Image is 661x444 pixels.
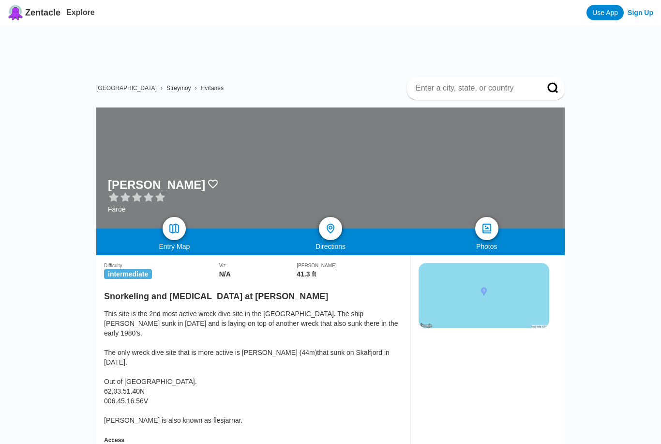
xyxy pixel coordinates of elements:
span: › [195,85,197,92]
img: Zentacle logo [8,5,23,20]
img: photos [481,223,493,234]
img: staticmap [419,263,549,328]
div: Difficulty [104,263,219,268]
span: Zentacle [25,8,60,18]
a: [GEOGRAPHIC_DATA] [96,85,157,92]
a: map [163,217,186,240]
div: [PERSON_NAME] [297,263,403,268]
div: N/A [219,270,297,278]
div: 41.3 ft [297,270,403,278]
a: Use App [586,5,624,20]
div: Directions [253,243,409,250]
h1: [PERSON_NAME] [108,178,205,192]
span: intermediate [104,269,152,279]
a: Streymoy [166,85,191,92]
a: photos [475,217,498,240]
img: directions [325,223,336,234]
div: Photos [408,243,565,250]
img: map [168,223,180,234]
a: Explore [66,8,95,16]
div: This site is the 2nd most active wreck dive site in the [GEOGRAPHIC_DATA]. The ship [PERSON_NAME]... [104,309,403,425]
h2: Snorkeling and [MEDICAL_DATA] at [PERSON_NAME] [104,286,403,302]
div: Faroe [108,205,219,213]
a: Zentacle logoZentacle [8,5,60,20]
a: Hvítanes [201,85,224,92]
div: Access [104,437,403,444]
span: › [161,85,163,92]
a: Sign Up [628,9,653,16]
input: Enter a city, state, or country [415,83,534,93]
div: Viz [219,263,297,268]
div: Entry Map [96,243,253,250]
